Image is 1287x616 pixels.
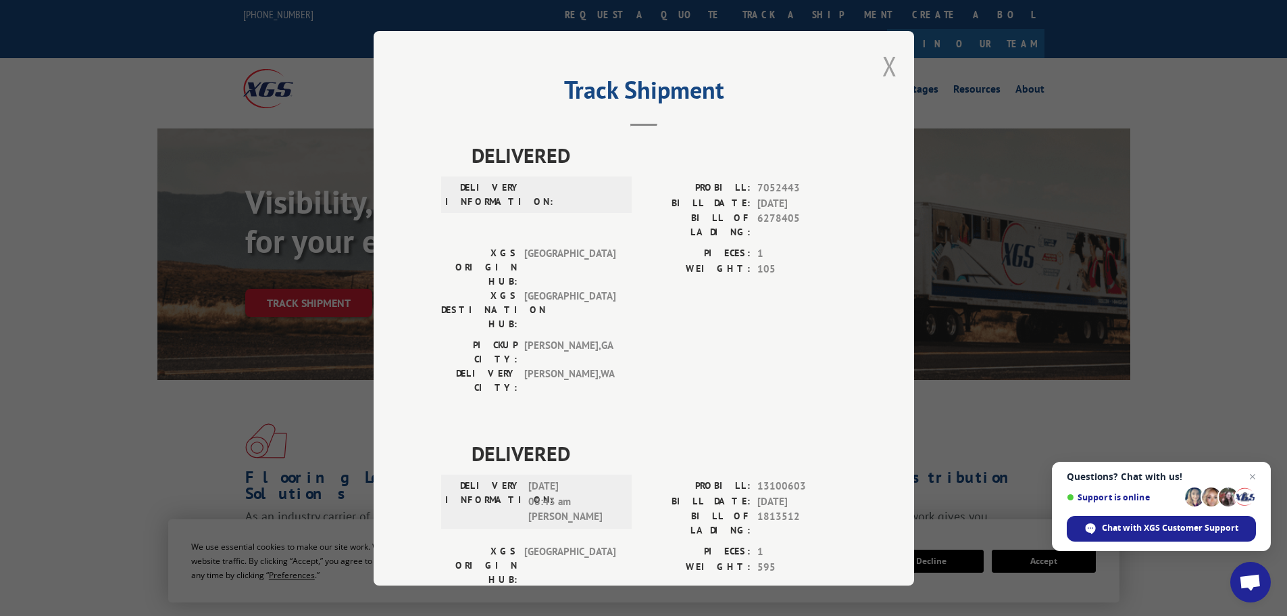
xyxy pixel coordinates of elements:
a: Open chat [1230,562,1271,602]
label: WEIGHT: [644,559,751,575]
button: Close modal [882,48,897,84]
label: PIECES: [644,544,751,560]
span: Chat with XGS Customer Support [1102,522,1238,534]
label: XGS ORIGIN HUB: [441,544,518,587]
label: BILL OF LADING: [644,509,751,538]
span: [DATE] [757,195,847,211]
span: DELIVERED [472,140,847,170]
span: [PERSON_NAME] , WA [524,366,615,395]
span: 6278405 [757,211,847,239]
label: DELIVERY CITY: [441,366,518,395]
label: BILL DATE: [644,494,751,509]
span: [GEOGRAPHIC_DATA] [524,544,615,587]
span: [DATE] 08:43 am [PERSON_NAME] [528,479,620,525]
label: DELIVERY INFORMATION: [445,181,522,209]
span: 105 [757,261,847,277]
span: [PERSON_NAME] , GA [524,338,615,366]
h2: Track Shipment [441,80,847,106]
span: 1 [757,544,847,560]
label: XGS DESTINATION HUB: [441,289,518,331]
label: BILL DATE: [644,195,751,211]
span: 13100603 [757,479,847,494]
span: DELIVERED [472,438,847,469]
label: WEIGHT: [644,261,751,277]
span: [DATE] [757,494,847,509]
span: [GEOGRAPHIC_DATA] [524,289,615,331]
span: 595 [757,559,847,575]
span: 7052443 [757,181,847,196]
label: PROBILL: [644,181,751,196]
span: Support is online [1067,492,1180,502]
label: PROBILL: [644,479,751,494]
span: Questions? Chat with us! [1067,471,1256,482]
label: BILL OF LADING: [644,211,751,239]
label: PICKUP CITY: [441,338,518,366]
span: [GEOGRAPHIC_DATA] [524,246,615,289]
label: XGS ORIGIN HUB: [441,246,518,289]
label: PIECES: [644,246,751,262]
span: 1 [757,246,847,262]
label: DELIVERY INFORMATION: [445,479,522,525]
span: 1813512 [757,509,847,538]
span: Chat with XGS Customer Support [1067,516,1256,542]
